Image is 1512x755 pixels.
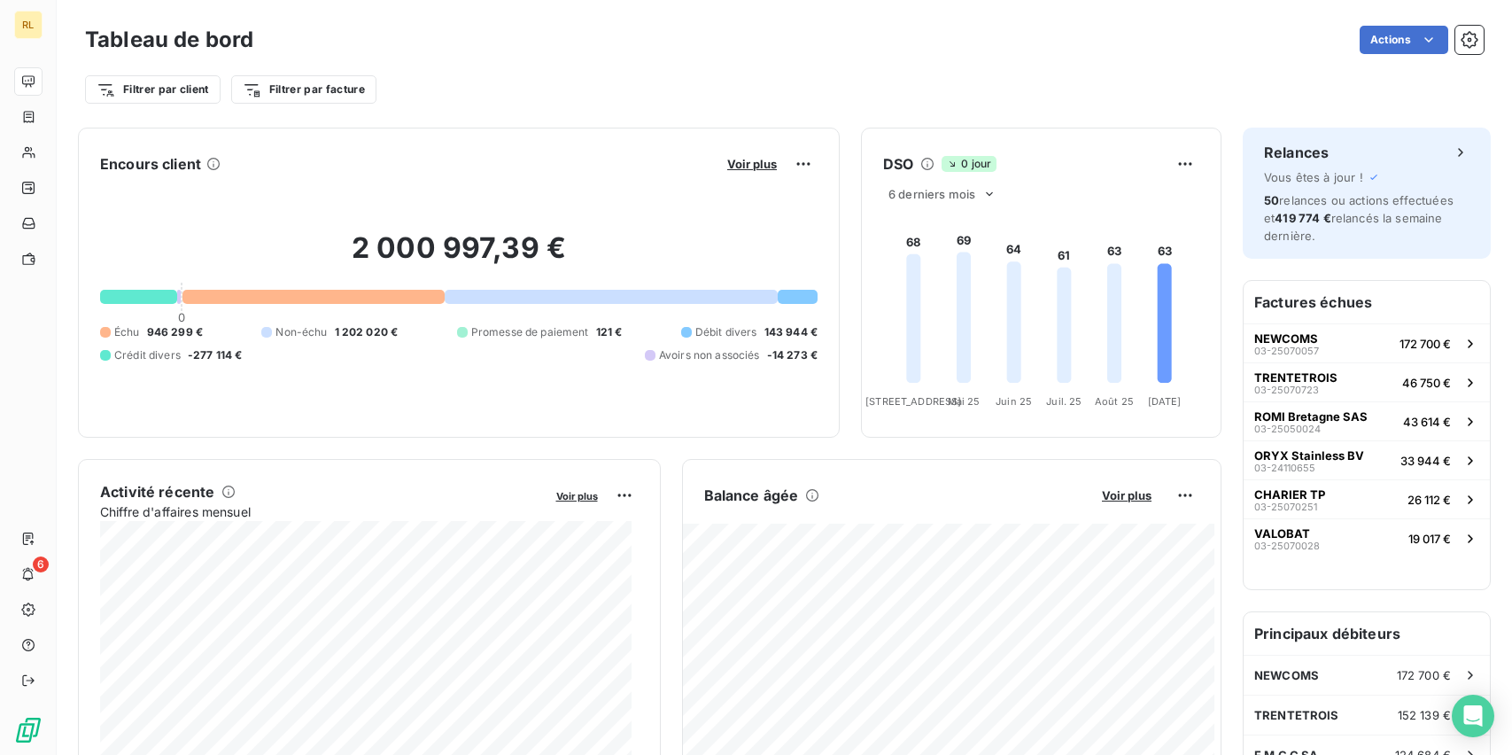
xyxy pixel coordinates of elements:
[1360,26,1448,54] button: Actions
[865,395,961,408] tspan: [STREET_ADDRESS]
[471,324,589,340] span: Promesse de paiement
[114,324,140,340] span: Échu
[1254,346,1319,356] span: 03-25070057
[1254,668,1319,682] span: NEWCOMS
[1244,323,1490,362] button: NEWCOMS03-25070057172 700 €
[100,481,214,502] h6: Activité récente
[596,324,623,340] span: 121 €
[1244,440,1490,479] button: ORYX Stainless BV03-2411065533 944 €
[1244,401,1490,440] button: ROMI Bretagne SAS03-2505002443 614 €
[188,347,243,363] span: -277 114 €
[1254,708,1339,722] span: TRENTETROIS
[100,230,818,284] h2: 2 000 997,39 €
[1095,395,1134,408] tspan: Août 25
[1402,376,1451,390] span: 46 750 €
[1408,532,1451,546] span: 19 017 €
[767,347,818,363] span: -14 273 €
[1398,708,1451,722] span: 152 139 €
[942,156,996,172] span: 0 jour
[1264,142,1329,163] h6: Relances
[1254,526,1310,541] span: VALOBAT
[1254,385,1319,395] span: 03-25070723
[1254,502,1317,512] span: 03-25070251
[1244,612,1490,655] h6: Principaux débiteurs
[1452,695,1494,737] div: Open Intercom Messenger
[1254,487,1325,502] span: CHARIER TP
[1254,541,1320,551] span: 03-25070028
[1244,362,1490,401] button: TRENTETROIS03-2507072346 750 €
[556,490,598,502] span: Voir plus
[1102,488,1151,502] span: Voir plus
[1254,448,1364,463] span: ORYX Stainless BV
[335,324,399,340] span: 1 202 020 €
[727,157,777,171] span: Voir plus
[888,187,975,201] span: 6 derniers mois
[1264,193,1454,243] span: relances ou actions effectuées et relancés la semaine dernière.
[231,75,376,104] button: Filtrer par facture
[1264,170,1363,184] span: Vous êtes à jour !
[1254,463,1315,473] span: 03-24110655
[14,11,43,39] div: RL
[883,153,913,175] h6: DSO
[1407,493,1451,507] span: 26 112 €
[100,502,544,521] span: Chiffre d'affaires mensuel
[14,716,43,744] img: Logo LeanPay
[695,324,757,340] span: Débit divers
[1397,668,1451,682] span: 172 700 €
[1275,211,1330,225] span: 419 774 €
[114,347,181,363] span: Crédit divers
[764,324,818,340] span: 143 944 €
[100,153,201,175] h6: Encours client
[722,156,782,172] button: Voir plus
[1244,479,1490,518] button: CHARIER TP03-2507025126 112 €
[1097,487,1157,503] button: Voir plus
[1148,395,1182,408] tspan: [DATE]
[996,395,1032,408] tspan: Juin 25
[704,485,799,506] h6: Balance âgée
[1244,281,1490,323] h6: Factures échues
[85,75,221,104] button: Filtrer par client
[1400,337,1451,351] span: 172 700 €
[659,347,760,363] span: Avoirs non associés
[1254,424,1321,434] span: 03-25050024
[85,24,253,56] h3: Tableau de bord
[1254,331,1318,346] span: NEWCOMS
[1254,370,1338,385] span: TRENTETROIS
[1254,409,1368,424] span: ROMI Bretagne SAS
[33,557,49,572] span: 6
[948,395,981,408] tspan: Mai 25
[1403,415,1451,429] span: 43 614 €
[147,324,203,340] span: 946 299 €
[551,487,603,503] button: Voir plus
[1264,193,1279,207] span: 50
[1400,454,1451,468] span: 33 944 €
[178,310,185,324] span: 0
[275,324,327,340] span: Non-échu
[1046,395,1082,408] tspan: Juil. 25
[1244,518,1490,557] button: VALOBAT03-2507002819 017 €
